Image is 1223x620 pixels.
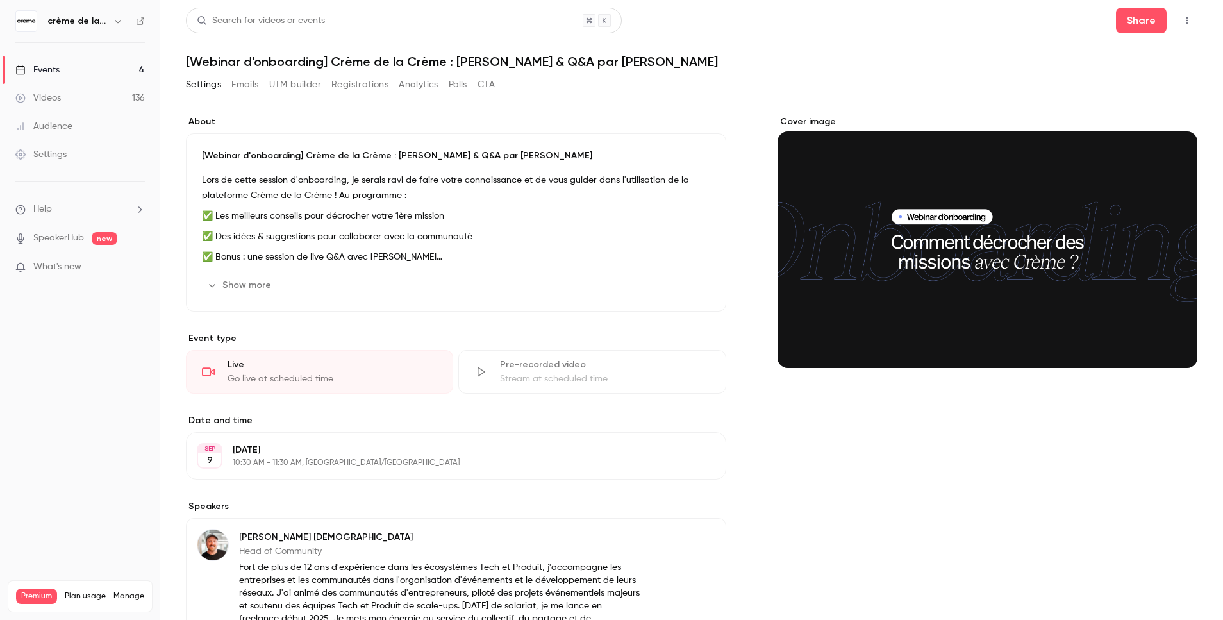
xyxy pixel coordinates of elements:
[233,458,658,468] p: 10:30 AM - 11:30 AM, [GEOGRAPHIC_DATA]/[GEOGRAPHIC_DATA]
[778,115,1197,128] label: Cover image
[186,115,726,128] label: About
[202,275,279,296] button: Show more
[33,203,52,216] span: Help
[65,591,106,601] span: Plan usage
[47,15,108,28] h6: crème de la crème
[186,54,1197,69] h1: [Webinar d'onboarding] Crème de la Crème : [PERSON_NAME] & Q&A par [PERSON_NAME]
[186,332,726,345] p: Event type
[202,149,710,162] p: [Webinar d'onboarding] Crème de la Crème : [PERSON_NAME] & Q&A par [PERSON_NAME]
[202,229,710,244] p: ✅ Des idées & suggestions pour collaborer avec la communauté
[15,148,67,161] div: Settings
[186,350,453,394] div: LiveGo live at scheduled time
[113,591,144,601] a: Manage
[231,74,258,95] button: Emails
[778,115,1197,368] section: Cover image
[15,92,61,105] div: Videos
[239,545,643,558] p: Head of Community
[458,350,726,394] div: Pre-recorded videoStream at scheduled time
[202,172,710,203] p: Lors de cette session d'onboarding, je serais ravi de faire votre connaissance et de vous guider ...
[207,454,213,467] p: 9
[202,208,710,224] p: ✅ Les meilleurs conseils pour décrocher votre 1ère mission
[202,249,710,265] p: ✅ Bonus : une session de live Q&A avec [PERSON_NAME]
[186,414,726,427] label: Date and time
[92,232,117,245] span: new
[500,373,710,385] div: Stream at scheduled time
[33,231,84,245] a: SpeakerHub
[15,203,145,216] li: help-dropdown-opener
[129,262,145,273] iframe: Noticeable Trigger
[228,373,437,385] div: Go live at scheduled time
[1116,8,1167,33] button: Share
[16,11,37,31] img: crème de la crème
[269,74,321,95] button: UTM builder
[233,444,658,457] p: [DATE]
[16,589,57,604] span: Premium
[228,358,437,371] div: Live
[239,531,643,544] p: [PERSON_NAME] [DEMOGRAPHIC_DATA]
[478,74,495,95] button: CTA
[15,63,60,76] div: Events
[331,74,388,95] button: Registrations
[186,500,726,513] label: Speakers
[186,74,221,95] button: Settings
[15,120,72,133] div: Audience
[399,74,438,95] button: Analytics
[449,74,467,95] button: Polls
[197,530,228,560] img: Alexandre Sutra
[33,260,81,274] span: What's new
[198,444,221,453] div: SEP
[197,14,325,28] div: Search for videos or events
[500,358,710,371] div: Pre-recorded video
